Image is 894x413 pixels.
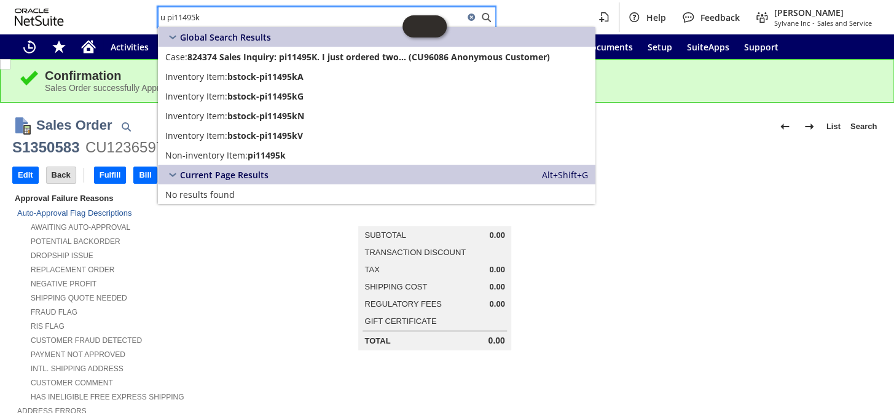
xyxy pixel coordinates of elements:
[12,191,297,205] div: Approval Failure Reasons
[85,138,289,157] div: CU1236597 [PERSON_NAME]
[489,282,504,292] span: 0.00
[31,308,77,317] a: Fraud Flag
[774,18,810,28] span: Sylvane Inc
[364,282,427,291] a: Shipping Cost
[817,18,872,28] span: Sales and Service
[227,71,304,82] span: bstock-pi11495kA
[103,34,156,59] a: Activities
[31,294,127,302] a: Shipping Quote Needed
[134,167,156,183] input: Bill
[31,364,124,373] a: Intl. Shipping Address
[15,9,64,26] svg: logo
[812,18,815,28] span: -
[31,265,114,274] a: Replacement Order
[585,41,633,53] span: Documents
[31,336,142,345] a: Customer Fraud Detected
[159,10,464,25] input: Search
[774,7,872,18] span: [PERSON_NAME]
[646,12,666,23] span: Help
[52,39,66,54] svg: Shortcuts
[95,167,126,183] input: Fulfill
[364,248,466,257] a: Transaction Discount
[578,34,640,59] a: Documents
[31,379,113,387] a: Customer Comment
[165,71,227,82] span: Inventory Item:
[425,15,447,37] span: Oracle Guided Learning Widget. To move around, please hold and drag
[489,230,504,240] span: 0.00
[45,83,875,93] div: Sales Order successfully Approved
[165,110,227,122] span: Inventory Item:
[364,230,406,240] a: Subtotal
[165,189,235,200] span: No results found
[44,34,74,59] div: Shortcuts
[22,39,37,54] svg: Recent Records
[158,66,595,86] a: Inventory Item:bstock-pi11495kAEdit:
[227,130,303,141] span: bstock-pi11495kV
[227,110,304,122] span: bstock-pi11495kN
[31,322,65,331] a: RIS flag
[687,41,729,53] span: SuiteApps
[165,149,248,161] span: Non-inventory Item:
[358,206,511,226] caption: Summary
[158,86,595,106] a: Inventory Item:bstock-pi11495kGEdit:
[489,265,504,275] span: 0.00
[187,51,550,63] span: 824374 Sales Inquiry: pi11495K. I just ordered two... (CU96086 Anonymous Customer)
[180,169,269,181] span: Current Page Results
[81,39,96,54] svg: Home
[479,10,493,25] svg: Search
[364,299,441,309] a: Regulatory Fees
[640,34,680,59] a: Setup
[248,149,286,161] span: pi11495k
[13,167,38,183] input: Edit
[15,34,44,59] a: Recent Records
[74,34,103,59] a: Home
[158,184,595,204] a: No results found
[158,47,595,66] a: Case:824374 Sales Inquiry: pi11495K. I just ordered two... (CU96086 Anonymous Customer)Edit:
[45,69,875,83] div: Confirmation
[364,317,436,326] a: Gift Certificate
[36,115,112,135] h1: Sales Order
[700,12,740,23] span: Feedback
[227,90,304,102] span: bstock-pi11495kG
[744,41,778,53] span: Support
[31,393,184,401] a: Has Ineligible Free Express Shipping
[158,106,595,125] a: Inventory Item:bstock-pi11495kNEdit:
[31,251,93,260] a: Dropship Issue
[12,138,79,157] div: S1350583
[180,31,271,43] span: Global Search Results
[31,350,125,359] a: Payment not approved
[364,265,379,274] a: Tax
[402,15,447,37] iframe: Click here to launch Oracle Guided Learning Help Panel
[489,299,504,309] span: 0.00
[158,145,595,165] a: Non-inventory Item:pi11495kEdit:
[845,117,882,136] a: Search
[165,51,187,63] span: Case:
[737,34,786,59] a: Support
[31,237,120,246] a: Potential Backorder
[680,34,737,59] a: SuiteApps
[648,41,672,53] span: Setup
[158,125,595,145] a: Inventory Item:bstock-pi11495kVEdit:
[31,223,130,232] a: Awaiting Auto-Approval
[165,90,227,102] span: Inventory Item:
[165,130,227,141] span: Inventory Item:
[821,117,845,136] a: List
[777,119,792,134] img: Previous
[156,34,218,59] a: Warehouse
[542,169,588,181] span: Alt+Shift+G
[119,119,133,134] img: Quick Find
[111,41,149,53] span: Activities
[17,208,131,218] a: Auto-Approval Flag Descriptions
[802,119,817,134] img: Next
[364,336,390,345] a: Total
[488,336,504,346] span: 0.00
[31,280,96,288] a: Negative Profit
[47,167,76,183] input: Back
